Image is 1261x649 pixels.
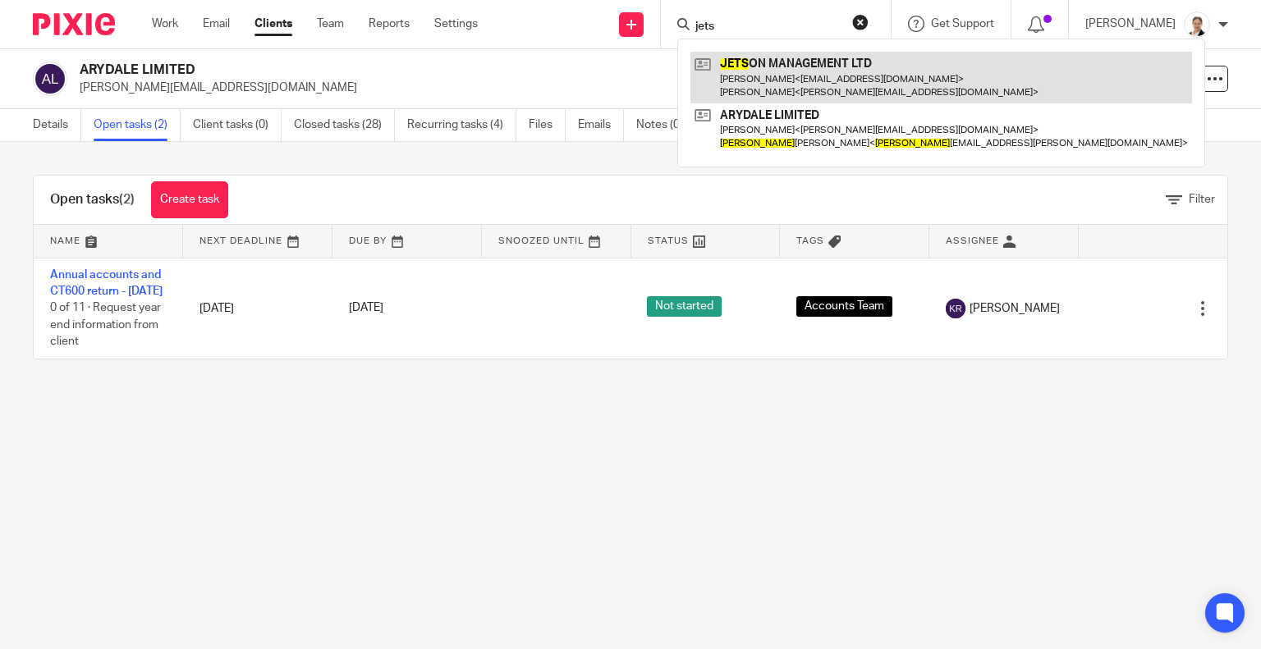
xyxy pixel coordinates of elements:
[407,109,516,141] a: Recurring tasks (4)
[434,16,478,32] a: Settings
[33,109,81,141] a: Details
[970,300,1060,317] span: [PERSON_NAME]
[369,16,410,32] a: Reports
[50,302,161,347] span: 0 of 11 · Request year end information from client
[193,109,282,141] a: Client tasks (0)
[648,236,689,245] span: Status
[796,296,892,317] span: Accounts Team
[694,20,841,34] input: Search
[636,109,696,141] a: Notes (0)
[946,299,965,318] img: svg%3E
[1189,194,1215,205] span: Filter
[498,236,585,245] span: Snoozed Until
[578,109,624,141] a: Emails
[33,62,67,96] img: svg%3E
[349,303,383,314] span: [DATE]
[80,62,820,79] h2: ARYDALE LIMITED
[1184,11,1210,38] img: Untitled%20(5%20%C3%97%205%20cm)%20(2).png
[931,18,994,30] span: Get Support
[119,193,135,206] span: (2)
[529,109,566,141] a: Files
[852,14,869,30] button: Clear
[94,109,181,141] a: Open tasks (2)
[152,16,178,32] a: Work
[647,296,722,317] span: Not started
[50,269,163,297] a: Annual accounts and CT600 return - [DATE]
[151,181,228,218] a: Create task
[203,16,230,32] a: Email
[33,13,115,35] img: Pixie
[254,16,292,32] a: Clients
[183,258,332,359] td: [DATE]
[1085,16,1176,32] p: [PERSON_NAME]
[317,16,344,32] a: Team
[796,236,824,245] span: Tags
[294,109,395,141] a: Closed tasks (28)
[50,191,135,208] h1: Open tasks
[80,80,1005,96] p: [PERSON_NAME][EMAIL_ADDRESS][DOMAIN_NAME]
